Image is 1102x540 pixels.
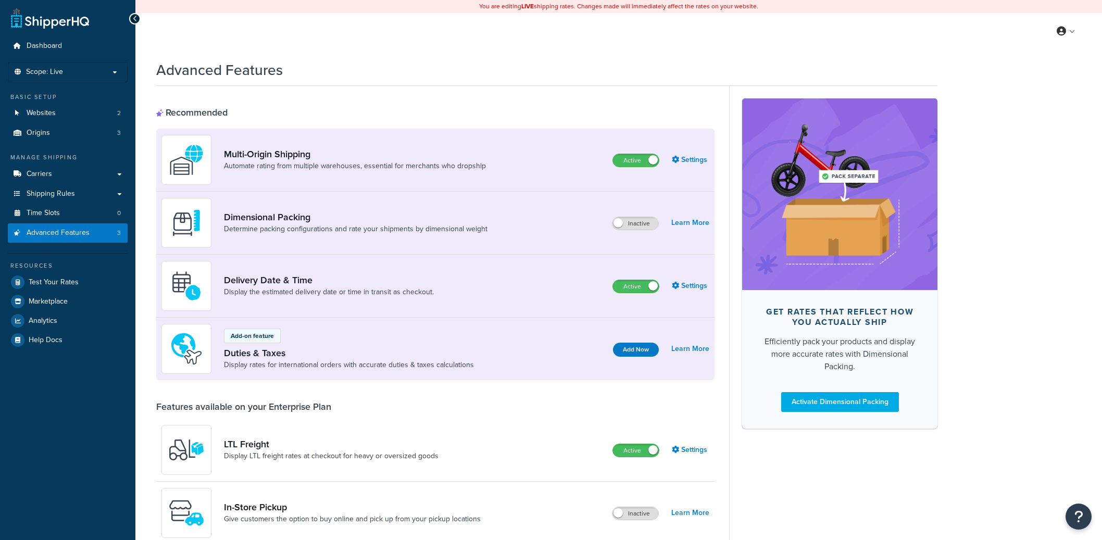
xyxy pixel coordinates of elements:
p: Add-on feature [231,331,274,341]
div: Efficiently pack your products and display more accurate rates with Dimensional Packing. [759,335,921,373]
span: Time Slots [27,209,60,218]
span: Test Your Rates [29,278,79,287]
a: In-Store Pickup [224,501,481,513]
img: y79ZsPf0fXUFUhFXDzUgf+ktZg5F2+ohG75+v3d2s1D9TjoU8PiyCIluIjV41seZevKCRuEjTPPOKHJsQcmKCXGdfprl3L4q7... [168,432,205,468]
a: Settings [672,279,709,293]
a: Give customers the option to buy online and pick up from your pickup locations [224,514,481,524]
div: Basic Setup [8,93,128,102]
a: Automate rating from multiple warehouses, essential for merchants who dropship [224,161,486,171]
a: Activate Dimensional Packing [781,392,899,412]
b: LIVE [521,2,534,11]
span: Carriers [27,170,52,179]
label: Inactive [612,217,658,230]
a: Origins3 [8,123,128,143]
div: Features available on your Enterprise Plan [156,401,331,412]
img: feature-image-dim-d40ad3071a2b3c8e08177464837368e35600d3c5e73b18a22c1e4bb210dc32ac.png [758,114,922,274]
a: Learn More [671,506,709,520]
a: Dashboard [8,36,128,56]
a: Marketplace [8,292,128,311]
span: Help Docs [29,336,62,345]
span: Scope: Live [26,68,63,77]
div: Manage Shipping [8,153,128,162]
a: Advanced Features3 [8,223,128,243]
a: Shipping Rules [8,184,128,204]
a: Learn More [671,216,709,230]
span: Analytics [29,317,57,325]
li: Advanced Features [8,223,128,243]
div: Resources [8,261,128,270]
label: Active [613,444,659,457]
a: Analytics [8,311,128,330]
a: Carriers [8,165,128,184]
img: icon-duo-feat-landed-cost-7136b061.png [168,331,205,367]
a: Websites2 [8,104,128,123]
span: Shipping Rules [27,190,75,198]
img: gfkeb5ejjkALwAAAABJRU5ErkJggg== [168,268,205,304]
h1: Advanced Features [156,60,283,80]
a: Display LTL freight rates at checkout for heavy or oversized goods [224,451,439,461]
div: Recommended [156,107,228,118]
a: Display the estimated delivery date or time in transit as checkout. [224,287,434,297]
span: 3 [117,129,121,137]
span: 2 [117,109,121,118]
a: Multi-Origin Shipping [224,148,486,160]
img: wfgcfpwTIucLEAAAAASUVORK5CYII= [168,495,205,531]
img: DTVBYsAAAAAASUVORK5CYII= [168,205,205,241]
button: Add Now [613,343,659,357]
li: Origins [8,123,128,143]
a: Help Docs [8,331,128,349]
a: LTL Freight [224,438,439,450]
li: Time Slots [8,204,128,223]
label: Active [613,280,659,293]
a: Test Your Rates [8,273,128,292]
a: Learn More [671,342,709,356]
span: 0 [117,209,121,218]
a: Time Slots0 [8,204,128,223]
button: Open Resource Center [1066,504,1092,530]
span: Advanced Features [27,229,90,237]
li: Websites [8,104,128,123]
a: Display rates for international orders with accurate duties & taxes calculations [224,360,474,370]
a: Determine packing configurations and rate your shipments by dimensional weight [224,224,487,234]
span: Dashboard [27,42,62,51]
span: Origins [27,129,50,137]
label: Active [613,154,659,167]
label: Inactive [612,507,658,520]
span: Marketplace [29,297,68,306]
a: Settings [672,153,709,167]
a: Delivery Date & Time [224,274,434,286]
a: Dimensional Packing [224,211,487,223]
a: Duties & Taxes [224,347,474,359]
span: Websites [27,109,56,118]
div: Get rates that reflect how you actually ship [759,307,921,328]
a: Settings [672,443,709,457]
img: WatD5o0RtDAAAAAElFTkSuQmCC [168,142,205,178]
span: 3 [117,229,121,237]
